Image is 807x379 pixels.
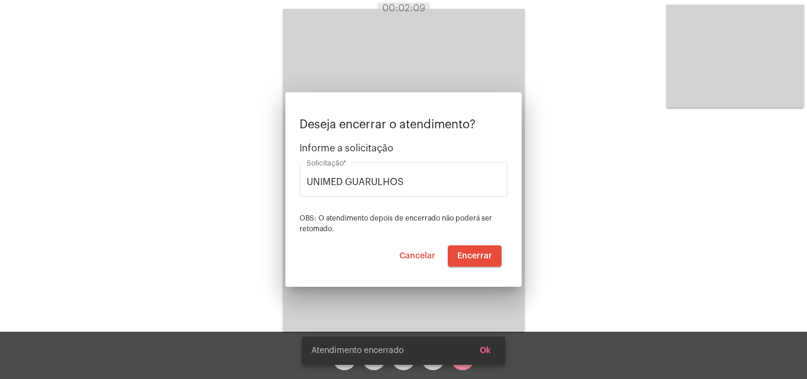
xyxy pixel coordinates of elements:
[390,245,445,267] button: Cancelar
[448,245,502,267] button: Encerrar
[300,118,507,131] p: Deseja encerrar o atendimento?
[300,215,492,232] span: OBS: O atendimento depois de encerrado não poderá ser retomado.
[300,143,507,154] span: Informe a solicitação
[399,252,435,260] span: Cancelar
[480,346,491,355] span: Ok
[307,177,500,187] input: Buscar solicitação
[311,345,403,357] span: Atendimento encerrado
[457,252,492,260] span: Encerrar
[382,4,425,13] span: 00:02:09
